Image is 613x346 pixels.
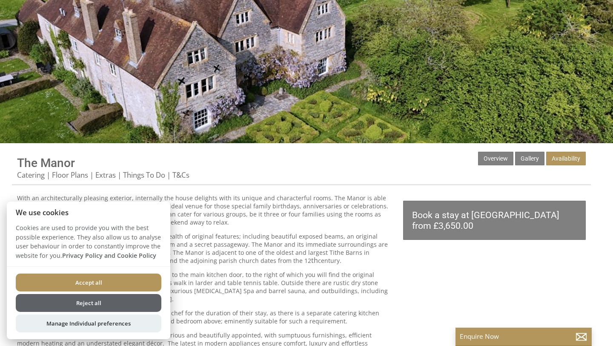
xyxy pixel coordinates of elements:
[16,294,161,312] button: Reject all
[403,201,586,240] a: Book a stay at [GEOGRAPHIC_DATA] from £3,650.00
[17,194,393,226] p: With an architecturally pleasing exterior, internally the house delights with its unique and char...
[7,223,170,266] p: Cookies are used to provide you with the best possible experience. They also allow us to analyse ...
[172,170,189,180] a: T&Cs
[311,256,318,265] sup: th
[17,271,393,303] p: On arrival, an enclosed, flagged, courtyard area leads to the main kitchen door, to the right of ...
[460,332,587,341] p: Enquire Now
[52,170,88,180] a: Floor Plans
[17,170,45,180] a: Catering
[16,314,161,332] button: Manage Individual preferences
[16,274,161,291] button: Accept all
[123,170,165,180] a: Things To Do
[17,156,75,170] a: The Manor
[17,232,393,265] p: The house has been sensitively restored and has a wealth of original features; including beautifu...
[17,309,393,325] p: The Manor offers the opportunity for groups to hire a chef for the duration of their stay, as the...
[95,170,116,180] a: Extras
[62,251,156,259] a: Privacy Policy and Cookie Policy
[478,152,513,165] a: Overview
[7,208,170,216] h2: We use cookies
[546,152,586,165] a: Availability
[515,152,544,165] a: Gallery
